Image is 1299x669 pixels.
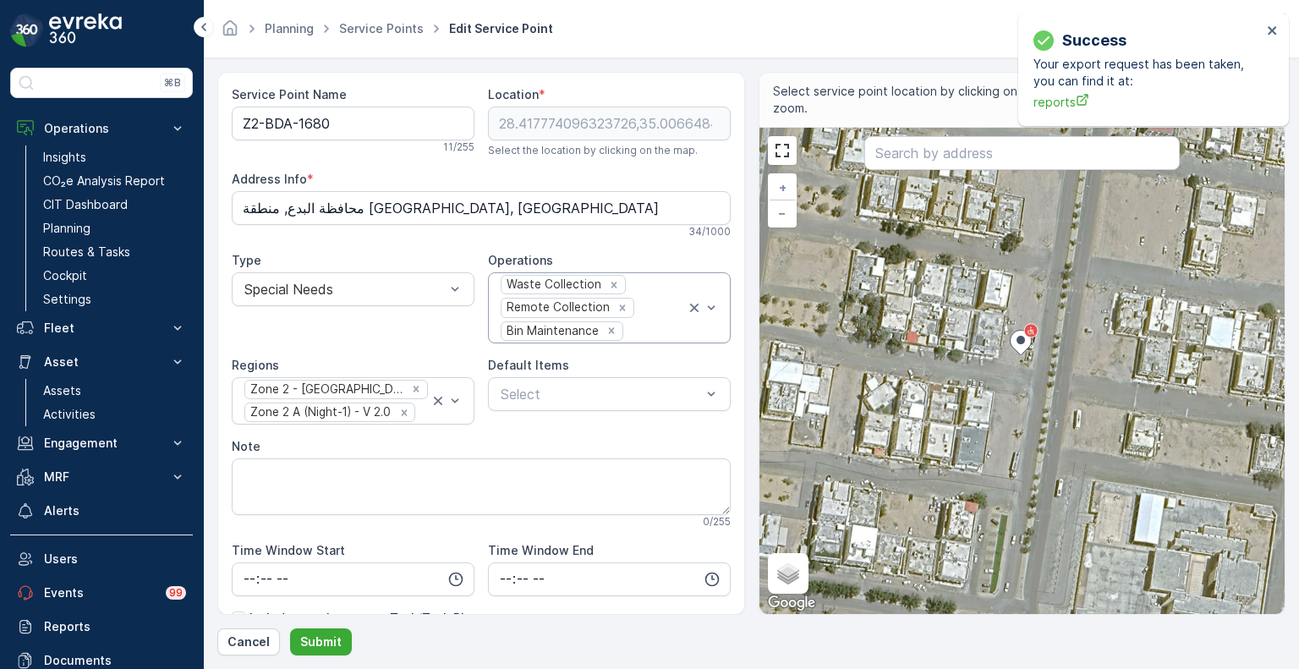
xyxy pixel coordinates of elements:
p: CIT Dashboard [43,196,128,213]
a: Insights [36,145,193,169]
span: Select the location by clicking on the map. [488,144,698,157]
span: − [778,206,787,220]
label: Service Point Name [232,87,347,101]
a: CIT Dashboard [36,193,193,217]
a: Cockpit [36,264,193,288]
a: Planning [36,217,193,240]
label: Address Info [232,172,307,186]
p: Cockpit [43,267,87,284]
p: Alerts [44,502,186,519]
a: reports [1033,93,1262,111]
label: Regions [232,358,279,372]
label: Note [232,439,260,453]
p: Include attachments to Task/Task Plan [249,610,478,627]
img: Google [764,592,819,614]
label: Operations [488,253,553,267]
p: Select [501,384,701,404]
a: Layers [770,555,807,592]
div: Remove Bin Maintenance [602,323,621,338]
p: Insights [43,149,86,166]
div: Waste Collection [502,276,604,293]
button: Operations [10,112,193,145]
p: ⌘B [164,76,181,90]
a: Users [10,542,193,576]
input: Search by address [864,136,1180,170]
button: Cancel [217,628,280,655]
p: Submit [300,633,342,650]
p: Routes & Tasks [43,244,130,260]
p: Operations [44,120,159,137]
button: Engagement [10,426,193,460]
p: MRF [44,469,159,485]
a: Events99 [10,576,193,610]
a: Planning [265,21,314,36]
a: Activities [36,403,193,426]
p: Success [1062,29,1126,52]
div: Bin Maintenance [502,322,601,340]
p: Documents [44,652,186,669]
div: Zone 2 - [GEOGRAPHIC_DATA]-Area A [245,381,406,398]
div: Remove Zone 2 - ALBADA-Area A [407,381,425,397]
a: Homepage [221,25,239,40]
a: Service Points [339,21,424,36]
button: Submit [290,628,352,655]
span: Select service point location by clicking on the map. You can search for an adresss to zoom. [773,83,1272,117]
a: Zoom Out [770,200,795,226]
span: Edit Service Point [446,20,556,37]
div: Remove Zone 2 A (Night-1) - V 2.0 [395,405,414,420]
img: logo_dark-DEwI_e13.png [49,14,122,47]
label: Default Items [488,358,569,372]
p: Users [44,551,186,568]
div: Remote Collection [502,299,612,316]
p: Events [44,584,156,601]
p: 11 / 255 [443,140,474,154]
p: Assets [43,382,81,399]
button: MRF [10,460,193,494]
button: Asset [10,345,193,379]
p: Settings [43,291,91,308]
label: Time Window End [488,543,594,557]
a: CO₂e Analysis Report [36,169,193,193]
p: Reports [44,618,186,635]
label: Time Window Start [232,543,345,557]
span: + [779,180,787,195]
a: Routes & Tasks [36,240,193,264]
img: logo [10,14,44,47]
p: CO₂e Analysis Report [43,173,165,189]
a: Settings [36,288,193,311]
a: Zoom In [770,175,795,200]
a: Assets [36,379,193,403]
label: Location [488,87,539,101]
p: Planning [43,220,90,237]
p: 0 / 255 [703,515,731,529]
a: Open this area in Google Maps (opens a new window) [764,592,819,614]
div: Remove Remote Collection [613,300,632,315]
p: 99 [169,586,183,600]
p: Engagement [44,435,159,452]
p: Fleet [44,320,159,337]
div: Remove Waste Collection [605,277,623,293]
div: Zone 2 A (Night-1) - V 2.0 [245,403,393,421]
button: Fleet [10,311,193,345]
a: Alerts [10,494,193,528]
p: Your export request has been taken, you can find it at: [1033,56,1262,90]
label: Type [232,253,261,267]
button: close [1267,24,1279,40]
p: Asset [44,354,159,370]
a: View Fullscreen [770,138,795,163]
p: Activities [43,406,96,423]
p: Cancel [227,633,270,650]
p: 34 / 1000 [688,225,731,239]
a: Reports [10,610,193,644]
